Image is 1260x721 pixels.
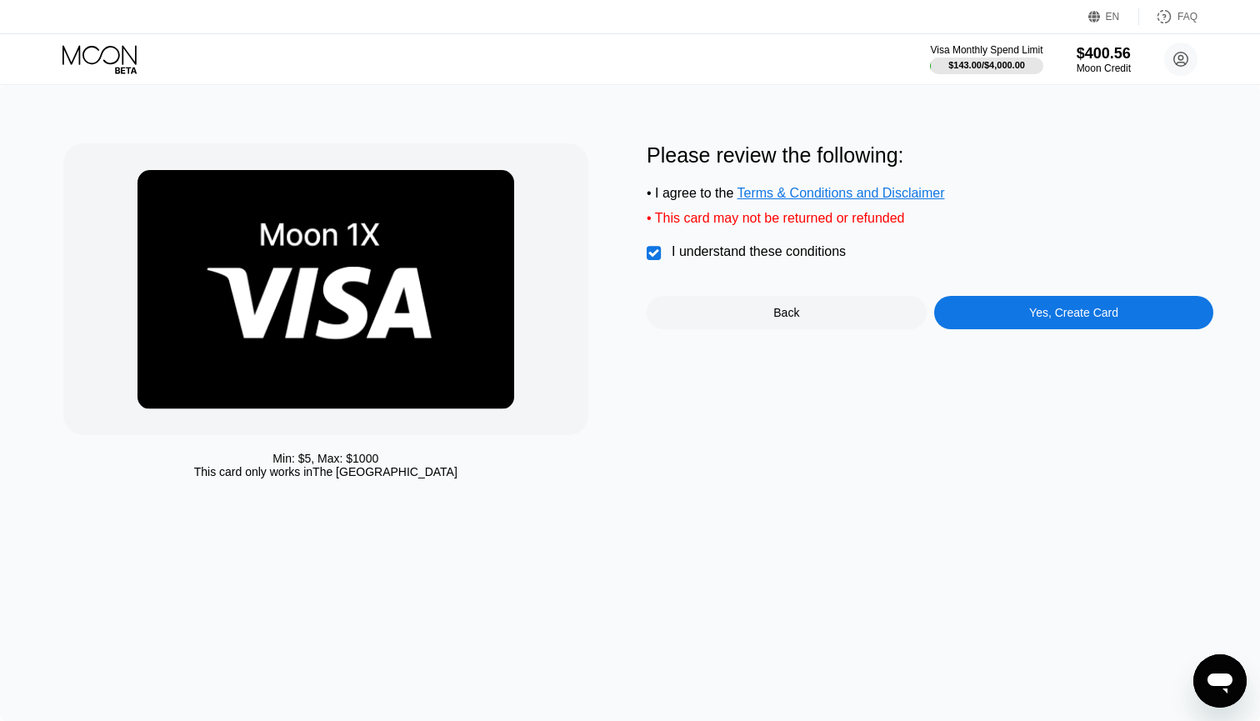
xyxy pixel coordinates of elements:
[647,211,1213,226] div: • This card may not be returned or refunded
[737,186,945,200] span: Terms & Conditions and Disclaimer
[1177,11,1197,23] div: FAQ
[647,245,663,262] div: 
[1029,306,1118,319] div: Yes, Create Card
[1139,8,1197,25] div: FAQ
[647,186,1213,201] div: • I agree to the
[272,452,378,465] div: Min: $ 5 , Max: $ 1000
[1106,11,1120,23] div: EN
[1077,45,1131,74] div: $400.56Moon Credit
[948,60,1025,70] div: $143.00 / $4,000.00
[647,143,1213,168] div: Please review the following:
[647,296,927,329] div: Back
[773,306,799,319] div: Back
[934,296,1214,329] div: Yes, Create Card
[1088,8,1139,25] div: EN
[1193,654,1247,708] iframe: Button to launch messaging window
[672,244,846,259] div: I understand these conditions
[930,44,1042,74] div: Visa Monthly Spend Limit$143.00/$4,000.00
[1077,63,1131,74] div: Moon Credit
[930,44,1042,56] div: Visa Monthly Spend Limit
[1077,45,1131,63] div: $400.56
[194,465,457,478] div: This card only works in The [GEOGRAPHIC_DATA]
